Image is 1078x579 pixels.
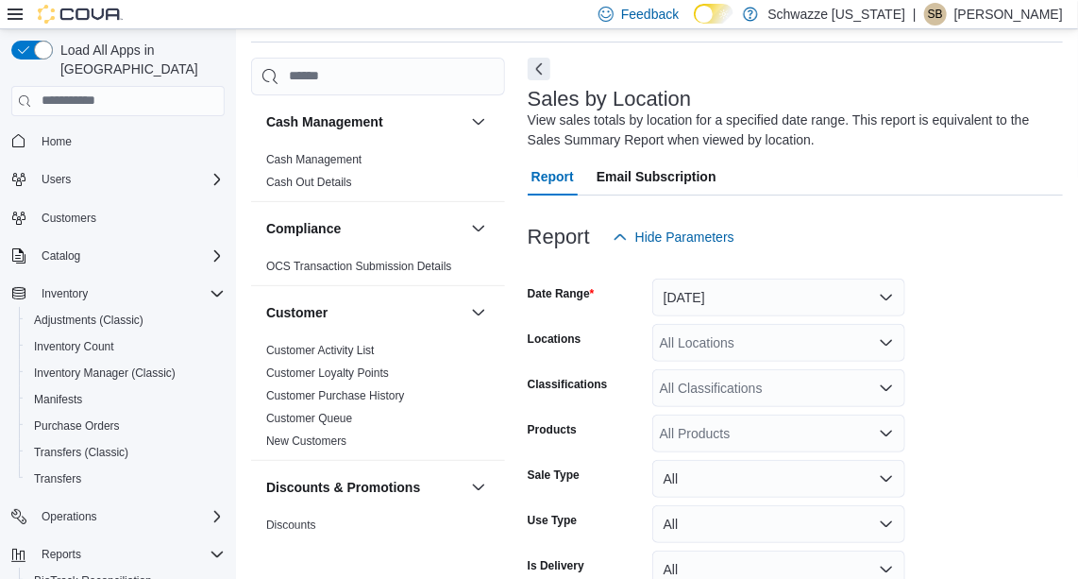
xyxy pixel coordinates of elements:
a: Manifests [26,388,90,411]
a: Purchase Orders [26,415,127,437]
span: Customers [42,211,96,226]
a: Transfers [26,468,89,490]
button: Customer [467,301,490,324]
span: SB [928,3,943,26]
span: Customer Activity List [266,343,375,358]
label: Date Range [528,286,595,301]
span: Inventory [42,286,88,301]
h3: Report [528,226,590,248]
h3: Sales by Location [528,88,692,111]
h3: Customer [266,303,328,322]
span: Cash Management [266,152,362,167]
button: Users [34,168,78,191]
button: Transfers [19,466,232,492]
span: New Customers [266,434,346,449]
span: Customer Loyalty Points [266,366,389,381]
button: Compliance [266,219,463,238]
span: Home [34,129,225,153]
label: Sale Type [528,468,580,483]
span: Hide Parameters [635,228,734,247]
h3: Discounts & Promotions [266,478,420,497]
label: Classifications [528,377,608,392]
button: Discounts & Promotions [266,478,463,497]
span: Transfers (Classic) [26,441,225,464]
button: Transfers (Classic) [19,439,232,466]
button: Catalog [4,243,232,269]
button: All [652,460,905,498]
button: Operations [4,503,232,530]
a: Home [34,130,79,153]
span: Report [531,158,574,196]
button: Home [4,128,232,155]
button: Next [528,58,550,80]
a: Cash Out Details [266,176,352,189]
span: Customers [34,206,225,230]
a: Adjustments (Classic) [26,309,151,332]
a: OCS Transaction Submission Details [266,260,452,273]
button: Open list of options [879,381,894,396]
div: View sales totals by location for a specified date range. This report is equivalent to the Sales ... [528,111,1053,150]
label: Products [528,422,577,437]
button: Compliance [467,217,490,240]
a: Customer Queue [266,412,352,425]
button: Customer [266,303,463,322]
div: Compliance [251,255,505,285]
span: Operations [34,505,225,528]
span: Transfers [26,468,225,490]
p: Schwazze [US_STATE] [767,3,905,26]
span: Manifests [34,392,82,407]
button: Inventory Count [19,333,232,360]
button: Customers [4,204,232,231]
a: Inventory Count [26,335,122,358]
button: Manifests [19,386,232,413]
span: Discounts [266,518,316,533]
span: Customer Purchase History [266,388,405,403]
a: Cash Management [266,153,362,166]
div: Customer [251,339,505,460]
span: Manifests [26,388,225,411]
span: Customer Queue [266,411,352,426]
span: Catalog [34,245,225,267]
span: Inventory [34,282,225,305]
a: New Customers [266,434,346,448]
button: Cash Management [266,112,463,131]
span: Feedback [621,5,679,24]
a: Discounts [266,519,316,532]
label: Use Type [528,513,577,528]
p: [PERSON_NAME] [954,3,1063,26]
button: Purchase Orders [19,413,232,439]
span: Purchase Orders [26,415,225,437]
span: Inventory Manager (Classic) [34,366,176,381]
span: Cash Out Details [266,175,352,190]
span: Reports [34,543,225,566]
button: Reports [34,543,89,566]
img: Cova [38,5,123,24]
span: Transfers (Classic) [34,445,128,460]
span: Dark Mode [694,24,695,25]
button: Inventory [4,281,232,307]
span: Purchase Orders [34,418,120,434]
div: Sameer Bhatnagar [924,3,947,26]
span: Inventory Count [26,335,225,358]
button: Operations [34,505,105,528]
span: Users [34,168,225,191]
label: Is Delivery [528,558,584,573]
span: Catalog [42,248,80,264]
button: Cash Management [467,111,490,133]
button: Open list of options [879,335,894,350]
span: Adjustments (Classic) [34,313,143,328]
span: Inventory Count [34,339,114,354]
span: Inventory Manager (Classic) [26,362,225,384]
button: Discounts & Promotions [467,476,490,499]
h3: Compliance [266,219,341,238]
button: Catalog [34,245,88,267]
button: Open list of options [879,426,894,441]
a: Customer Activity List [266,344,375,357]
span: Transfers [34,471,81,486]
h3: Cash Management [266,112,383,131]
span: Load All Apps in [GEOGRAPHIC_DATA] [53,41,225,78]
button: Reports [4,541,232,568]
button: Users [4,166,232,193]
button: Hide Parameters [605,218,742,256]
span: Users [42,172,71,187]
